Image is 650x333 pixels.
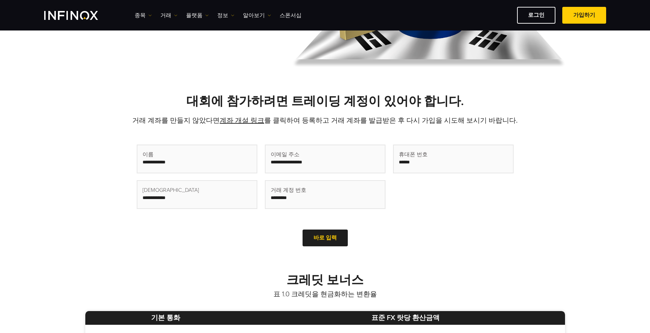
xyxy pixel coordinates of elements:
[271,150,299,159] span: 이메일 주소
[271,186,306,194] span: 거래 계정 번호
[85,289,565,299] p: 표 1.0 크레딧을 현금화하는 변환율
[160,11,177,20] a: 거래
[562,7,606,24] a: 가입하기
[220,116,264,125] a: 계좌 개설 링크
[246,311,565,325] th: 표준 FX 랏당 환산금액
[143,150,154,159] span: 이름
[517,7,555,24] a: 로그인
[85,116,565,125] p: 거래 계좌를 만들지 않았다면 를 클릭하여 등록하고 거래 계좌를 발급받은 후 다시 가입을 시도해 보시기 바랍니다.
[143,186,199,194] span: [DEMOGRAPHIC_DATA]
[303,230,348,246] a: 바로 입력
[286,273,364,287] strong: 크레딧 보너스
[399,150,428,159] span: 휴대폰 번호
[85,311,247,325] th: 기본 통화
[44,11,114,20] a: INFINOX Logo
[280,11,302,20] a: 스폰서십
[243,11,271,20] a: 알아보기
[135,11,152,20] a: 종목
[186,11,209,20] a: 플랫폼
[186,94,464,109] strong: 대회에 참가하려면 트레이딩 계정이 있어야 합니다.
[217,11,234,20] a: 정보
